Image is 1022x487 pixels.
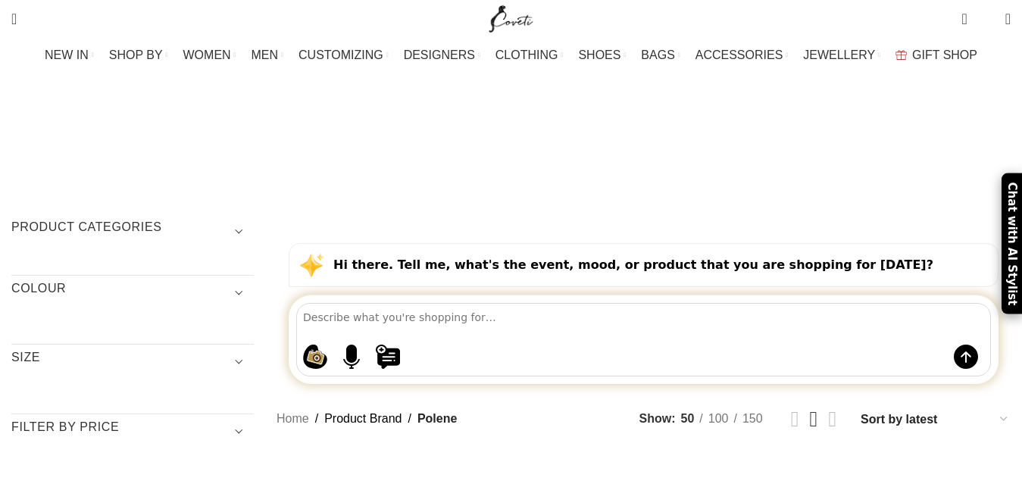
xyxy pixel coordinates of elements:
h3: Product categories [11,219,254,245]
span: BAGS [641,48,674,62]
a: DESIGNERS [404,40,480,70]
a: SHOP BY [109,40,168,70]
span: GIFT SHOP [912,48,977,62]
a: Site logo [486,11,536,24]
div: My Wishlist [979,4,994,34]
div: Main navigation [4,40,1018,70]
a: CLOTHING [495,40,564,70]
span: ACCESSORIES [695,48,783,62]
h3: Filter by price [11,419,254,445]
a: SHOES [578,40,626,70]
h3: SIZE [11,349,254,375]
span: 0 [963,8,974,19]
span: JEWELLERY [803,48,875,62]
span: CUSTOMIZING [298,48,383,62]
span: WOMEN [183,48,231,62]
a: GIFT SHOP [895,40,977,70]
a: CUSTOMIZING [298,40,389,70]
img: GiftBag [895,50,907,60]
span: CLOTHING [495,48,558,62]
span: DESIGNERS [404,48,475,62]
span: 0 [982,15,993,27]
span: SHOP BY [109,48,163,62]
h3: COLOUR [11,280,254,306]
a: WOMEN [183,40,236,70]
a: JEWELLERY [803,40,880,70]
span: SHOES [578,48,620,62]
a: MEN [252,40,283,70]
a: 0 [954,4,974,34]
a: BAGS [641,40,680,70]
span: MEN [252,48,279,62]
a: Search [4,4,24,34]
a: ACCESSORIES [695,40,789,70]
a: NEW IN [45,40,94,70]
span: NEW IN [45,48,89,62]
